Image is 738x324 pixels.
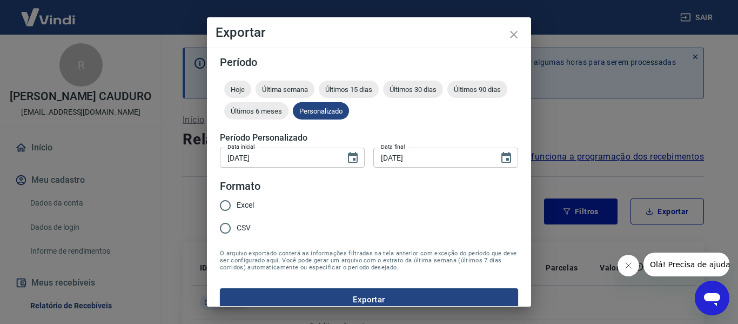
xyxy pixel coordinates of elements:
[224,102,289,120] div: Últimos 6 meses
[383,85,443,94] span: Últimos 30 dias
[227,143,255,151] label: Data inicial
[224,107,289,115] span: Últimos 6 meses
[447,81,507,98] div: Últimos 90 dias
[695,281,729,315] iframe: Botão para abrir a janela de mensagens
[220,148,338,168] input: DD/MM/YYYY
[501,22,527,48] button: close
[237,200,254,211] span: Excel
[319,81,379,98] div: Últimos 15 dias
[216,26,522,39] h4: Exportar
[220,250,518,271] span: O arquivo exportado conterá as informações filtradas na tela anterior com exceção do período que ...
[383,81,443,98] div: Últimos 30 dias
[256,81,314,98] div: Última semana
[256,85,314,94] span: Última semana
[293,107,349,115] span: Personalizado
[220,178,260,194] legend: Formato
[447,85,507,94] span: Últimos 90 dias
[495,147,517,169] button: Choose date, selected date is 17 de set de 2025
[319,85,379,94] span: Últimos 15 dias
[220,288,518,311] button: Exportar
[220,133,518,143] h5: Período Personalizado
[224,81,251,98] div: Hoje
[373,148,491,168] input: DD/MM/YYYY
[381,143,405,151] label: Data final
[6,8,91,16] span: Olá! Precisa de ajuda?
[643,253,729,276] iframe: Mensagem da empresa
[618,255,639,276] iframe: Fechar mensagem
[237,222,251,234] span: CSV
[293,102,349,120] div: Personalizado
[224,85,251,94] span: Hoje
[342,147,364,169] button: Choose date, selected date is 15 de set de 2025
[220,57,518,68] h5: Período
